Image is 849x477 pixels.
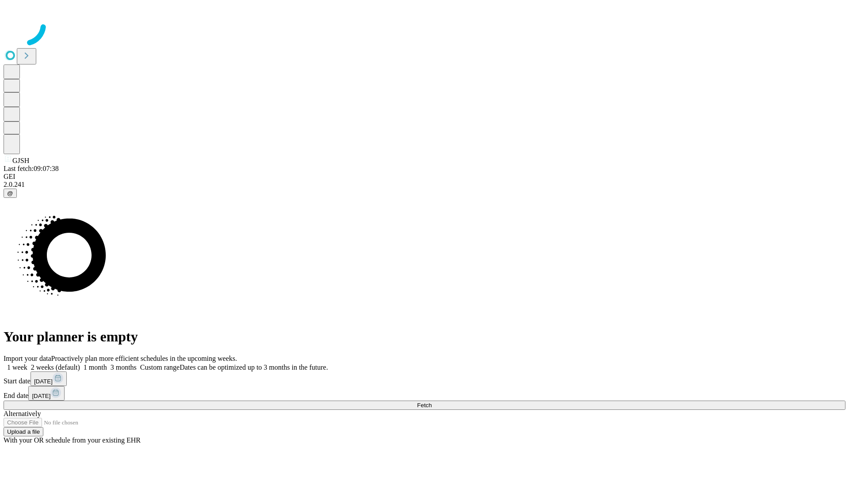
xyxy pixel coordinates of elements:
[140,363,180,371] span: Custom range
[417,402,432,409] span: Fetch
[34,378,53,385] span: [DATE]
[4,329,845,345] h1: Your planner is empty
[12,157,29,164] span: GJSH
[4,181,845,189] div: 2.0.241
[4,173,845,181] div: GEI
[4,401,845,410] button: Fetch
[4,386,845,401] div: End date
[4,427,43,436] button: Upload a file
[32,393,50,399] span: [DATE]
[7,363,27,371] span: 1 week
[111,363,137,371] span: 3 months
[28,386,65,401] button: [DATE]
[31,363,80,371] span: 2 weeks (default)
[51,355,237,362] span: Proactively plan more efficient schedules in the upcoming weeks.
[31,371,67,386] button: [DATE]
[4,189,17,198] button: @
[7,190,13,197] span: @
[180,363,328,371] span: Dates can be optimized up to 3 months in the future.
[4,436,141,444] span: With your OR schedule from your existing EHR
[84,363,107,371] span: 1 month
[4,165,59,172] span: Last fetch: 09:07:38
[4,371,845,386] div: Start date
[4,355,51,362] span: Import your data
[4,410,41,417] span: Alternatively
